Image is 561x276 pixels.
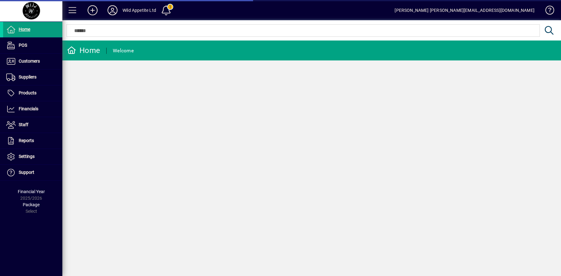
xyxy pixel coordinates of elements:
[103,5,122,16] button: Profile
[541,1,553,21] a: Knowledge Base
[3,69,62,85] a: Suppliers
[19,138,34,143] span: Reports
[19,122,28,127] span: Staff
[19,90,36,95] span: Products
[19,59,40,64] span: Customers
[19,170,34,175] span: Support
[3,38,62,53] a: POS
[19,43,27,48] span: POS
[3,101,62,117] a: Financials
[113,46,134,56] div: Welcome
[67,45,100,55] div: Home
[122,5,156,15] div: Wild Appetite Ltd
[19,106,38,111] span: Financials
[19,27,30,32] span: Home
[23,202,40,207] span: Package
[3,165,62,180] a: Support
[3,117,62,133] a: Staff
[3,133,62,149] a: Reports
[83,5,103,16] button: Add
[395,5,535,15] div: [PERSON_NAME] [PERSON_NAME][EMAIL_ADDRESS][DOMAIN_NAME]
[19,74,36,79] span: Suppliers
[3,85,62,101] a: Products
[3,149,62,164] a: Settings
[18,189,45,194] span: Financial Year
[19,154,35,159] span: Settings
[3,54,62,69] a: Customers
